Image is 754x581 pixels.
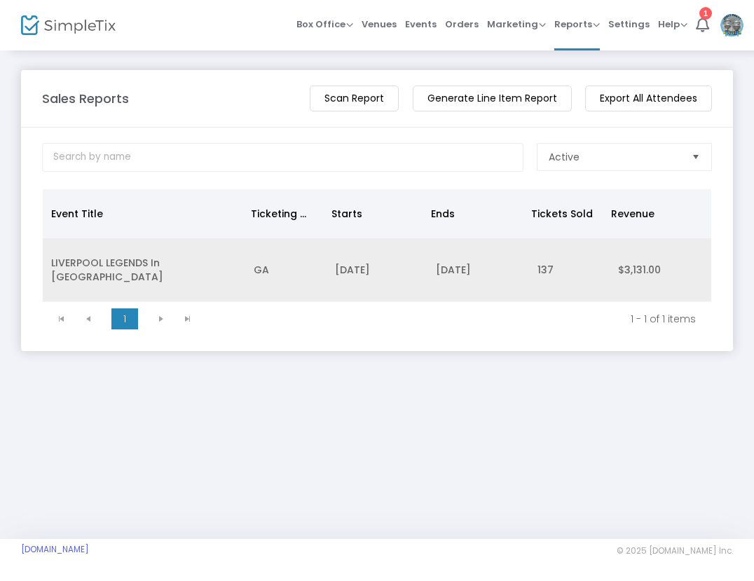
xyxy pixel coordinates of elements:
[362,6,397,42] span: Venues
[327,238,428,302] td: [DATE]
[111,308,138,329] span: Page 1
[242,189,322,238] th: Ticketing Mode
[43,238,245,302] td: LIVERPOOL LEGENDS In [GEOGRAPHIC_DATA]
[245,238,327,302] td: GA
[658,18,687,31] span: Help
[585,86,712,111] m-button: Export All Attendees
[296,18,353,31] span: Box Office
[211,312,696,326] kendo-pager-info: 1 - 1 of 1 items
[423,189,523,238] th: Ends
[427,238,529,302] td: [DATE]
[42,89,129,108] m-panel-title: Sales Reports
[523,189,603,238] th: Tickets Sold
[610,238,711,302] td: $3,131.00
[413,86,572,111] m-button: Generate Line Item Report
[310,86,399,111] m-button: Scan Report
[617,545,733,556] span: © 2025 [DOMAIN_NAME] Inc.
[43,189,711,302] div: Data table
[529,238,610,302] td: 137
[42,143,523,172] input: Search by name
[405,6,437,42] span: Events
[608,6,650,42] span: Settings
[323,189,423,238] th: Starts
[699,7,712,20] div: 1
[445,6,479,42] span: Orders
[21,544,89,555] a: [DOMAIN_NAME]
[43,189,242,238] th: Event Title
[611,207,654,221] span: Revenue
[686,144,706,170] button: Select
[554,18,600,31] span: Reports
[487,18,546,31] span: Marketing
[549,150,580,164] span: Active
